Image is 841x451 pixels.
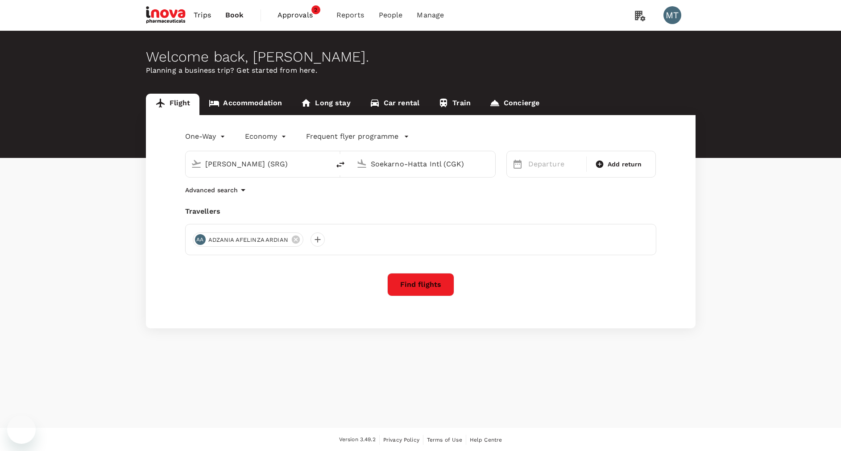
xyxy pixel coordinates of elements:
input: Going to [371,157,476,171]
img: iNova Pharmaceuticals [146,5,187,25]
div: MT [663,6,681,24]
p: Frequent flyer programme [306,131,398,142]
div: AAADZANIA AFELINZA ARDIAN [193,232,303,247]
span: People [379,10,403,21]
button: delete [330,154,351,175]
div: AA [195,234,206,245]
span: Terms of Use [427,437,462,443]
button: Frequent flyer programme [306,131,409,142]
input: Depart from [205,157,311,171]
div: Welcome back , [PERSON_NAME] . [146,49,696,65]
a: Terms of Use [427,435,462,445]
a: Accommodation [199,94,291,115]
p: Planning a business trip? Get started from here. [146,65,696,76]
iframe: Button to launch messaging window [7,415,36,444]
a: Privacy Policy [383,435,419,445]
span: Help Centre [470,437,502,443]
p: Departure [528,159,581,170]
a: Flight [146,94,200,115]
span: Add return [608,160,642,169]
div: Travellers [185,206,656,217]
button: Find flights [387,273,454,296]
span: Reports [336,10,365,21]
span: Approvals [278,10,322,21]
span: Trips [194,10,211,21]
span: 2 [311,5,320,14]
a: Concierge [480,94,549,115]
div: Economy [245,129,288,144]
button: Advanced search [185,185,249,195]
span: Manage [417,10,444,21]
button: Open [489,163,491,165]
p: Advanced search [185,186,238,194]
button: Open [323,163,325,165]
span: ADZANIA AFELINZA ARDIAN [203,236,294,244]
a: Long stay [291,94,360,115]
span: Book [225,10,244,21]
a: Help Centre [470,435,502,445]
span: Version 3.49.2 [339,435,376,444]
span: Privacy Policy [383,437,419,443]
a: Car rental [360,94,429,115]
div: One-Way [185,129,227,144]
a: Train [429,94,480,115]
